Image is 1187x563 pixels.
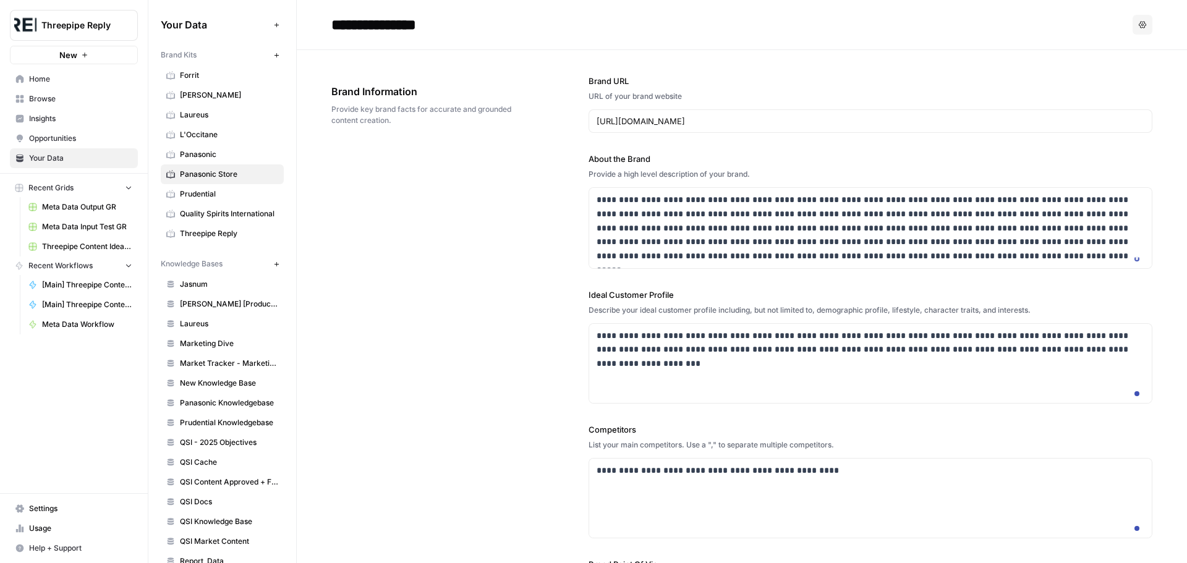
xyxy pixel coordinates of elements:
[180,298,278,310] span: [PERSON_NAME] [Products]
[10,148,138,168] a: Your Data
[29,133,132,144] span: Opportunities
[180,129,278,140] span: L'Occitane
[180,378,278,389] span: New Knowledge Base
[29,523,132,534] span: Usage
[180,70,278,81] span: Forrit
[28,260,93,271] span: Recent Workflows
[161,452,284,472] a: QSI Cache
[161,413,284,433] a: Prudential Knowledgebase
[10,109,138,129] a: Insights
[180,169,278,180] span: Panasonic Store
[589,75,1152,87] label: Brand URL
[180,358,278,369] span: Market Tracker - Marketing + Advertising
[331,104,519,126] span: Provide key brand facts for accurate and grounded content creation.
[10,538,138,558] button: Help + Support
[597,115,1144,127] input: www.sundaysoccer.com
[161,512,284,531] a: QSI Knowledge Base
[180,149,278,160] span: Panasonic
[331,84,519,99] span: Brand Information
[23,217,138,237] a: Meta Data Input Test GR
[161,531,284,551] a: QSI Market Content
[161,105,284,125] a: Laureus
[589,169,1152,180] div: Provide a high level description of your brand.
[589,91,1152,102] div: URL of your brand website
[41,19,116,32] span: Threepipe Reply
[589,423,1152,436] label: Competitors
[161,66,284,85] a: Forrit
[42,201,132,213] span: Meta Data Output GR
[180,228,278,239] span: Threepipe Reply
[42,299,132,310] span: [Main] Threepipe Content Idea & Brief Generator
[589,153,1152,165] label: About the Brand
[180,318,278,329] span: Laureus
[589,439,1152,451] div: List your main competitors. Use a "," to separate multiple competitors.
[29,113,132,124] span: Insights
[589,289,1152,301] label: Ideal Customer Profile
[42,279,132,290] span: [Main] Threepipe Content Producer
[161,164,284,184] a: Panasonic Store
[180,437,278,448] span: QSI - 2025 Objectives
[29,74,132,85] span: Home
[180,397,278,408] span: Panasonic Knowledgebase
[29,153,132,164] span: Your Data
[161,125,284,145] a: L'Occitane
[161,204,284,224] a: Quality Spirits International
[23,295,138,315] a: [Main] Threepipe Content Idea & Brief Generator
[161,314,284,334] a: Laureus
[589,305,1152,316] div: Describe your ideal customer profile including, but not limited to, demographic profile, lifestyl...
[161,49,197,61] span: Brand Kits
[161,294,284,314] a: [PERSON_NAME] [Products]
[42,319,132,330] span: Meta Data Workflow
[42,221,132,232] span: Meta Data Input Test GR
[10,10,138,41] button: Workspace: Threepipe Reply
[10,69,138,89] a: Home
[180,109,278,121] span: Laureus
[161,373,284,393] a: New Knowledge Base
[161,258,223,269] span: Knowledge Bases
[161,433,284,452] a: QSI - 2025 Objectives
[180,516,278,527] span: QSI Knowledge Base
[161,492,284,512] a: QSI Docs
[180,279,278,290] span: Jasnum
[10,519,138,538] a: Usage
[42,241,132,252] span: Threepipe Content Ideation Grid
[29,93,132,104] span: Browse
[161,85,284,105] a: [PERSON_NAME]
[180,338,278,349] span: Marketing Dive
[180,417,278,428] span: Prudential Knowledgebase
[161,274,284,294] a: Jasnum
[161,334,284,353] a: Marketing Dive
[23,237,138,256] a: Threepipe Content Ideation Grid
[161,472,284,492] a: QSI Content Approved + Feedback
[180,188,278,200] span: Prudential
[161,145,284,164] a: Panasonic
[28,182,74,193] span: Recent Grids
[180,208,278,219] span: Quality Spirits International
[10,499,138,519] a: Settings
[29,503,132,514] span: Settings
[10,89,138,109] a: Browse
[29,543,132,554] span: Help + Support
[23,315,138,334] a: Meta Data Workflow
[23,197,138,217] a: Meta Data Output GR
[180,536,278,547] span: QSI Market Content
[180,90,278,101] span: [PERSON_NAME]
[161,184,284,204] a: Prudential
[180,476,278,488] span: QSI Content Approved + Feedback
[161,224,284,243] a: Threepipe Reply
[180,457,278,468] span: QSI Cache
[10,129,138,148] a: Opportunities
[180,496,278,507] span: QSI Docs
[10,179,138,197] button: Recent Grids
[161,17,269,32] span: Your Data
[14,14,36,36] img: Threepipe Reply Logo
[59,49,77,61] span: New
[161,393,284,413] a: Panasonic Knowledgebase
[161,353,284,373] a: Market Tracker - Marketing + Advertising
[23,275,138,295] a: [Main] Threepipe Content Producer
[10,46,138,64] button: New
[10,256,138,275] button: Recent Workflows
